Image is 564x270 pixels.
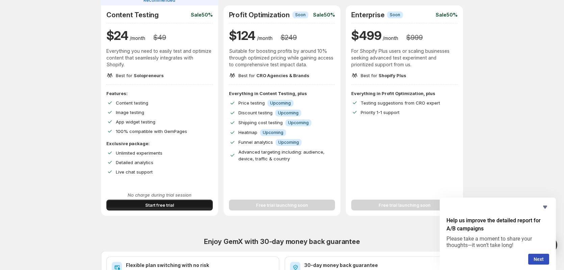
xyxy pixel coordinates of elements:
h2: Help us improve the detailed report for A/B campaigns [446,217,549,233]
span: Image testing [116,110,144,115]
span: Upcoming [263,130,283,135]
h1: $ 24 [106,27,128,44]
button: Hide survey [541,203,549,211]
h1: $ 499 [351,27,381,44]
span: Live chat support [116,169,153,175]
h2: Content Testing [106,11,159,19]
p: Exclusive package: [106,140,213,147]
span: App widget testing [116,119,155,125]
h1: $ 124 [229,27,256,44]
h3: $ 249 [281,33,297,42]
span: Upcoming [278,110,299,116]
h3: $ 999 [406,33,422,42]
p: /month [257,35,273,42]
span: Upcoming [278,140,299,145]
span: Testing suggestions from CRO expert [361,100,440,106]
p: Features: [106,90,213,97]
p: Please take a moment to share your thoughts—it won’t take long! [446,235,549,248]
p: Everything in Profit Optimization, plus [351,90,458,97]
p: Sale 50% [191,12,213,18]
span: Shipping cost testing [238,120,283,125]
span: Advanced targeting including: audience, device, traffic & country [238,149,325,161]
span: Solopreneurs [134,73,164,78]
button: Next question [528,254,549,265]
span: Upcoming [270,100,291,106]
span: Detailed analytics [116,160,153,165]
span: Heatmap [238,130,257,135]
h2: Profit Optimization [229,11,290,19]
p: Best for [238,72,309,79]
span: Discount testing [238,110,273,115]
p: /month [130,35,145,42]
p: Suitable for boosting profits by around 10% through optimized pricing while gaining access to com... [229,48,335,68]
span: Content testing [116,100,148,106]
p: Sale 50% [313,12,335,18]
h2: Flexible plan switching with no risk [126,262,274,269]
span: Soon [390,12,400,18]
h2: Enterprise [351,11,384,19]
p: Best for [361,72,406,79]
p: Best for [116,72,164,79]
span: CRO Agencies & Brands [256,73,309,78]
p: Everything you need to easily test and optimize content that seamlessly integrates with Shopify. [106,48,213,68]
span: Soon [295,12,306,18]
span: Start free trial [145,202,174,208]
div: Help us improve the detailed report for A/B campaigns [446,203,549,265]
span: Unlimited experiments [116,150,162,156]
p: No charge during trial session [106,192,213,198]
span: Shopify Plus [379,73,406,78]
h3: $ 49 [153,33,166,42]
p: /month [383,35,398,42]
p: For Shopify Plus users or scaling businesses seeking advanced test experiment and prioritized sup... [351,48,458,68]
span: 100% compatible with GemPages [116,129,187,134]
span: Price testing [238,100,265,106]
button: Start free trial [106,200,213,210]
span: Upcoming [288,120,309,126]
p: Sale 50% [436,12,458,18]
span: Priority 1-1 support [361,110,400,115]
p: Everything in Content Testing, plus [229,90,335,97]
span: Funnel analytics [238,139,273,145]
h2: Enjoy GemX with 30-day money back guarantee [101,238,463,246]
h2: 30-day money back guarantee [304,262,452,269]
